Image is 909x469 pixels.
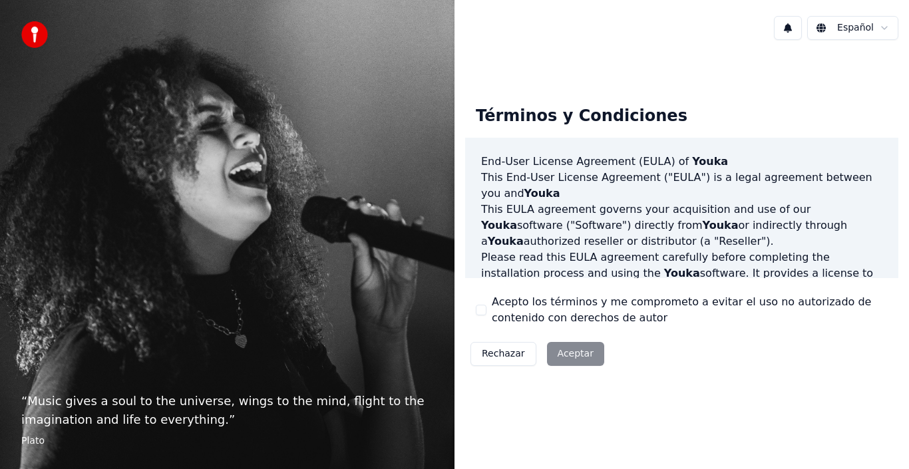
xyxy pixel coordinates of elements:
[488,235,524,247] span: Youka
[21,434,433,448] footer: Plato
[481,154,882,170] h3: End-User License Agreement (EULA) of
[465,95,698,138] div: Términos y Condiciones
[481,202,882,249] p: This EULA agreement governs your acquisition and use of our software ("Software") directly from o...
[492,294,888,326] label: Acepto los términos y me comprometo a evitar el uso no autorizado de contenido con derechos de autor
[664,267,700,279] span: Youka
[21,21,48,48] img: youka
[481,170,882,202] p: This End-User License Agreement ("EULA") is a legal agreement between you and
[703,219,739,232] span: Youka
[481,219,517,232] span: Youka
[692,155,728,168] span: Youka
[524,187,560,200] span: Youka
[481,249,882,313] p: Please read this EULA agreement carefully before completing the installation process and using th...
[470,342,536,366] button: Rechazar
[21,392,433,429] p: “ Music gives a soul to the universe, wings to the mind, flight to the imagination and life to ev...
